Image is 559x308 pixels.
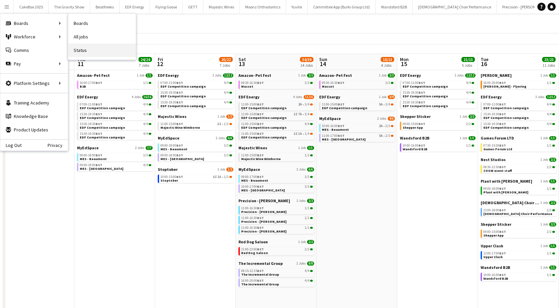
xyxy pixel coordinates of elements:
[257,102,264,106] span: BST
[319,116,395,121] a: MyEdSpace2 Jobs4/6
[286,0,308,13] button: Yuvite
[224,144,229,147] span: 3/3
[385,124,390,128] span: 2/3
[238,73,314,78] a: Amazon- Pet Fest1 Job3/3
[499,81,506,85] span: BST
[400,73,476,78] a: EDF Energy3 Jobs12/12
[298,73,306,78] span: 1 Job
[400,135,476,141] a: Wandsford B2B1 Job1/1
[143,163,148,167] span: 4/4
[80,122,102,126] span: 15:30-19:30
[535,95,544,99] span: 3 Jobs
[400,114,476,135] div: Shepper Sticker1 Job2/209:00-15:00BST2/2Shepper App
[497,0,555,13] button: Precision - [PERSON_NAME]
[80,163,151,171] a: 09:00-18:00BST4/4MES - [GEOGRAPHIC_DATA]
[319,94,395,99] a: EDF Energy1 Job3/4
[158,114,186,119] span: Majestic Wines
[400,135,430,141] span: Wandsford B2B
[305,81,309,85] span: 3/3
[143,113,148,116] span: 4/4
[549,158,556,162] span: 2/2
[481,157,506,162] span: Nest Studios
[418,143,425,148] span: BST
[143,132,148,135] span: 4/4
[80,135,125,140] span: EDF Competition campaign
[90,0,120,13] button: Beatfreeks
[385,134,390,137] span: 2/3
[77,145,153,173] div: MyEdSpace2 Jobs7/709:00-18:00BST3/3MES - Beaumont09:00-18:00BST4/4MES - [GEOGRAPHIC_DATA]
[546,95,556,99] span: 12/12
[241,157,281,161] span: Majestic Wine Wimborne
[158,73,233,114] div: EDF Energy3 Jobs12/1207:00-11:00BST4/4EDF Competition campaign15:30-19:30BST4/4EDF Competition ca...
[241,116,286,120] span: EDF Competition campaign
[379,124,383,128] span: 2A
[241,112,313,120] a: 11:00-15:00BST2I7A•3/4EDF Competition campaign
[483,103,506,106] span: 07:00-11:00
[176,143,183,148] span: BST
[322,127,349,132] span: MES - Beaumont
[403,84,448,89] span: EDF Competition campaign
[241,106,286,110] span: EDF Competition campaign
[338,124,345,128] span: BST
[217,122,221,126] span: 2I
[322,134,393,137] div: •
[218,115,225,119] span: 1 Job
[238,145,314,167] div: Majestic Wines1 Job1/111:00-15:00BST1/1Majestic Wine Wimborne
[481,73,556,94] div: [PERSON_NAME]1 Job1/116:00-20:00BST1/1[PERSON_NAME] - Flyering
[400,73,421,78] span: EDF Energy
[400,114,476,119] a: Shepper Sticker1 Job2/2
[319,116,395,143] div: MyEdSpace2 Jobs4/610:00-16:00BST2A•2/3MES - Beaumont11:00-17:00BST5A•2/3MES - [GEOGRAPHIC_DATA]
[241,84,253,89] span: Mascot
[305,113,309,116] span: 3/4
[403,100,474,108] a: 15:30-19:30BST4/4EDF Competition campaign
[0,96,68,110] a: Training Academy
[305,132,309,135] span: 1/4
[14,0,49,13] button: CakeBox 2025
[143,122,148,126] span: 4/4
[238,73,314,94] div: Amazon- Pet Fest1 Job3/309:30-16:30BST3/3Mascot
[150,0,183,13] button: Flying Goose
[322,106,367,110] span: EDF Competition campaign
[80,113,102,116] span: 15:30-19:30
[96,153,102,157] span: BST
[223,73,233,78] span: 12/12
[483,113,506,116] span: 15:30-19:30
[241,132,313,135] div: •
[540,158,548,162] span: 1 Job
[481,94,556,135] div: EDF Energy3 Jobs12/1207:00-11:00BST4/4EDF Competition campaign15:30-19:30BST4/4EDF Competition ca...
[143,154,148,157] span: 3/3
[68,30,136,43] a: All jobs
[403,101,425,104] span: 15:30-19:30
[77,145,99,150] span: MyEdSpace
[319,116,341,121] span: MyEdSpace
[160,91,183,94] span: 15:30-19:30
[319,73,395,94] div: Amazon- Pet Fest1 Job3/309:30-16:30BST3/3Mascot
[160,147,187,151] span: MES - Beaumont
[160,157,204,161] span: MES - Southside
[547,103,552,106] span: 4/4
[68,17,136,30] a: Boards
[80,103,102,106] span: 07:00-11:00
[540,73,548,78] span: 1 Job
[241,102,313,110] a: 11:00-15:00BST2A•3/4EDF Competition campaign
[160,81,183,85] span: 07:00-11:00
[403,94,448,98] span: EDF Competition campaign
[80,153,151,161] a: 09:00-18:00BST3/3MES - Beaumont
[481,94,502,99] span: EDF Energy
[483,81,555,88] a: 16:00-20:00BST1/1[PERSON_NAME] - Flyering
[483,143,555,151] a: 07:30-15:30BST1/1Games Forum Ltd
[376,0,413,13] button: Wandsford B2B
[385,103,390,106] span: 3/4
[77,145,153,150] a: MyEdSpace2 Jobs7/7
[160,100,232,108] a: 15:30-19:30BST4/4EDF Competition campaign
[80,106,125,110] span: EDF Competition campaign
[257,131,264,136] span: BST
[465,73,476,78] span: 12/12
[226,115,233,119] span: 1/2
[322,102,393,110] a: 11:00-15:00BST5A•3/4EDF Competition campaign
[80,81,102,85] span: 16:00-17:00
[241,81,264,85] span: 09:30-16:30
[68,43,136,57] a: Status
[483,165,506,169] span: 08:30-12:30
[385,81,390,85] span: 3/3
